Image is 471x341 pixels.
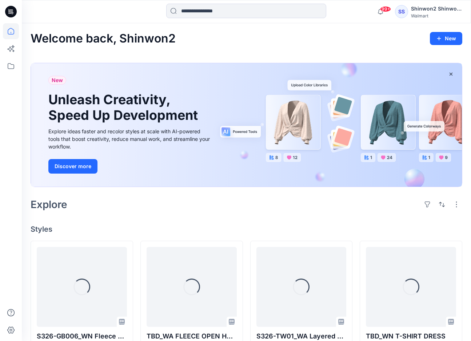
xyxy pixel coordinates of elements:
[395,5,408,18] div: SS
[430,32,462,45] button: New
[52,76,63,85] span: New
[411,13,462,19] div: Walmart
[48,159,212,174] a: Discover more
[380,6,391,12] span: 99+
[48,92,201,123] h1: Unleash Creativity, Speed Up Development
[48,159,97,174] button: Discover more
[31,32,176,45] h2: Welcome back, Shinwon2
[48,127,212,150] div: Explore ideas faster and recolor styles at scale with AI-powered tools that boost creativity, red...
[411,4,462,13] div: Shinwon2 Shinwon2
[31,225,462,234] h4: Styles
[31,199,67,210] h2: Explore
